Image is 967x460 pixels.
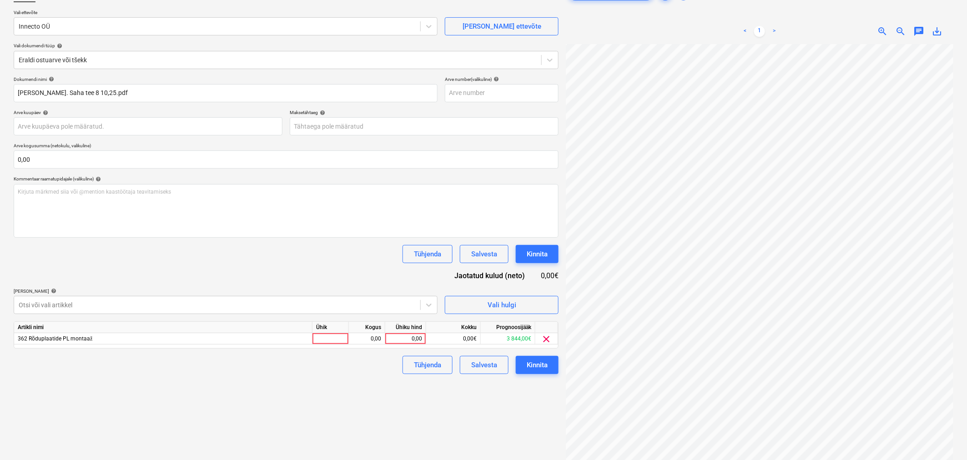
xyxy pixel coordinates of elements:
[492,76,499,82] span: help
[14,84,438,102] input: Dokumendi nimi
[403,245,453,263] button: Tühjenda
[414,359,441,371] div: Tühjenda
[14,10,438,17] p: Vali ettevõte
[14,150,559,169] input: Arve kogusumma (netokulu, valikuline)
[14,176,559,182] div: Kommentaar raamatupidajale (valikuline)
[389,333,422,345] div: 0,00
[516,356,559,374] button: Kinnita
[460,245,509,263] button: Salvesta
[14,43,559,49] div: Vali dokumendi tüüp
[754,26,765,37] a: Page 1 is your current page
[471,248,497,260] div: Salvesta
[403,356,453,374] button: Tühjenda
[516,245,559,263] button: Kinnita
[895,26,906,37] span: zoom_out
[41,110,48,115] span: help
[913,26,924,37] span: chat
[385,322,426,333] div: Ühiku hind
[527,248,548,260] div: Kinnita
[488,299,516,311] div: Vali hulgi
[922,416,967,460] iframe: Chat Widget
[463,20,541,32] div: [PERSON_NAME] ettevõte
[481,322,535,333] div: Prognoosijääk
[55,43,62,49] span: help
[769,26,780,37] a: Next page
[527,359,548,371] div: Kinnita
[481,333,535,345] div: 3 844,00€
[14,110,282,115] div: Arve kuupäev
[14,76,438,82] div: Dokumendi nimi
[14,117,282,135] input: Arve kuupäeva pole määratud.
[460,356,509,374] button: Salvesta
[445,84,559,102] input: Arve number
[49,288,56,294] span: help
[932,26,942,37] span: save_alt
[471,359,497,371] div: Salvesta
[414,248,441,260] div: Tühjenda
[445,17,559,35] button: [PERSON_NAME] ettevõte
[14,143,559,150] p: Arve kogusumma (netokulu, valikuline)
[541,334,552,345] span: clear
[426,333,481,345] div: 0,00€
[94,176,101,182] span: help
[14,322,312,333] div: Artikli nimi
[14,288,438,294] div: [PERSON_NAME]
[290,110,559,115] div: Maksetähtaeg
[445,76,559,82] div: Arve number (valikuline)
[440,270,539,281] div: Jaotatud kulud (neto)
[740,26,750,37] a: Previous page
[312,322,349,333] div: Ühik
[18,335,92,342] span: 362 Rõduplaatide PL montaaž
[349,322,385,333] div: Kogus
[290,117,559,135] input: Tähtaega pole määratud
[47,76,54,82] span: help
[318,110,325,115] span: help
[426,322,481,333] div: Kokku
[353,333,381,345] div: 0,00
[877,26,888,37] span: zoom_in
[540,270,559,281] div: 0,00€
[445,296,559,314] button: Vali hulgi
